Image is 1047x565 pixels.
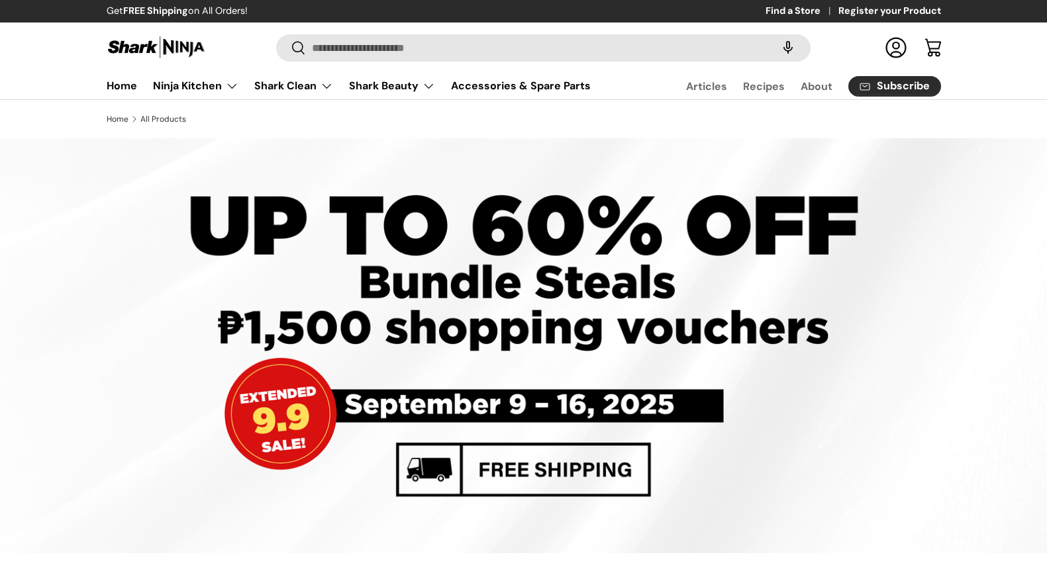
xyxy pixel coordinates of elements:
a: Find a Store [766,4,838,19]
a: Shark Clean [254,73,333,99]
nav: Breadcrumbs [107,113,941,125]
img: Shark Ninja Philippines [107,34,206,60]
strong: FREE Shipping [123,5,188,17]
speech-search-button: Search by voice [767,33,809,62]
a: Register your Product [838,4,941,19]
a: All Products [140,115,186,123]
a: Shark Beauty [349,73,435,99]
a: Accessories & Spare Parts [451,73,591,99]
a: Subscribe [848,76,941,97]
a: Ninja Kitchen [153,73,238,99]
summary: Shark Clean [246,73,341,99]
a: Home [107,73,137,99]
span: Subscribe [877,81,930,91]
summary: Shark Beauty [341,73,443,99]
nav: Primary [107,73,591,99]
a: Articles [686,73,727,99]
summary: Ninja Kitchen [145,73,246,99]
a: Home [107,115,128,123]
a: Recipes [743,73,785,99]
p: Get on All Orders! [107,4,248,19]
a: About [801,73,832,99]
nav: Secondary [654,73,941,99]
